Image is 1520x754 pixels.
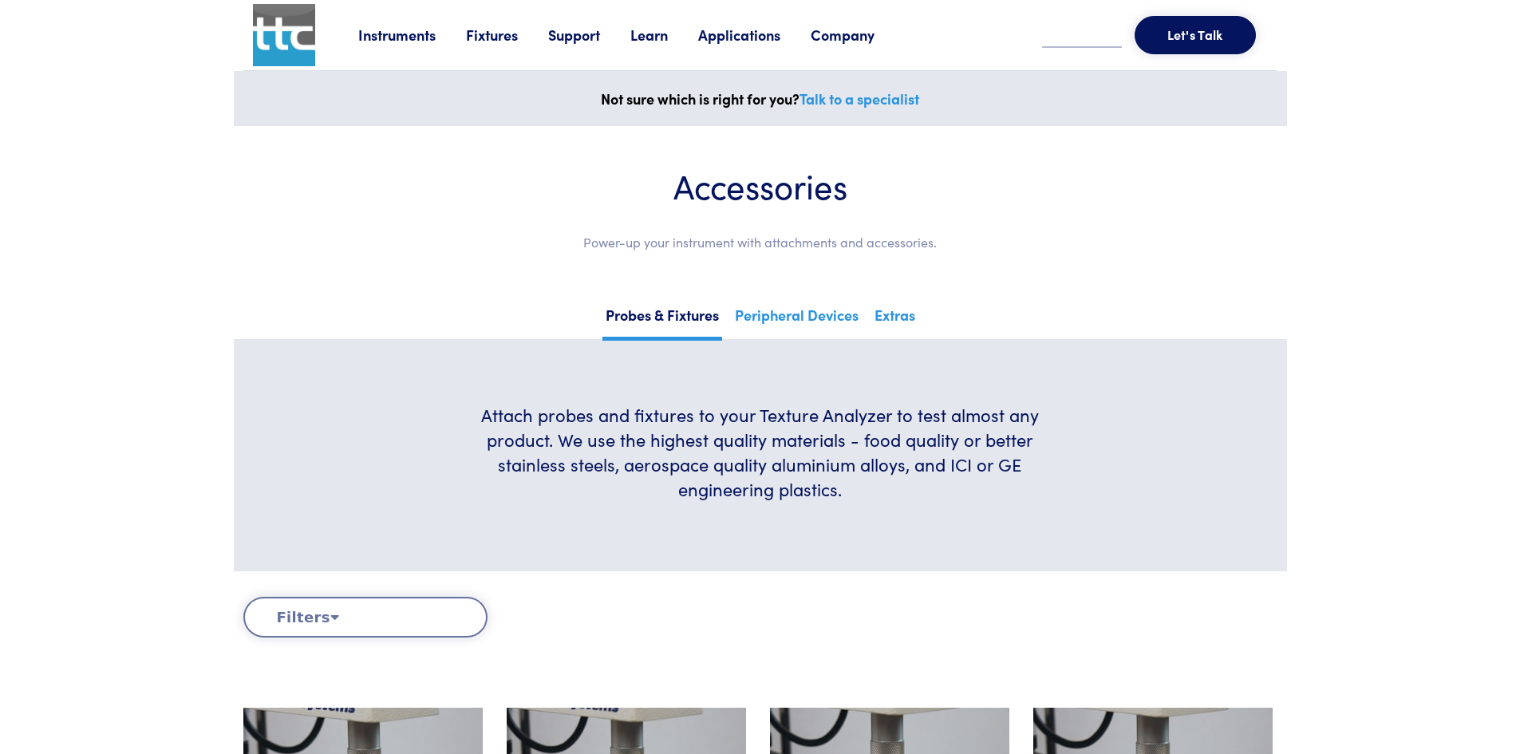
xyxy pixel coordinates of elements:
[358,25,466,45] a: Instruments
[466,25,548,45] a: Fixtures
[282,232,1239,253] p: Power-up your instrument with attachments and accessories.
[602,302,722,341] a: Probes & Fixtures
[630,25,698,45] a: Learn
[811,25,905,45] a: Company
[253,4,315,66] img: ttc_logo_1x1_v1.0.png
[871,302,918,337] a: Extras
[799,89,919,109] a: Talk to a specialist
[732,302,862,337] a: Peripheral Devices
[243,597,488,638] button: Filters
[243,87,1277,111] p: Not sure which is right for you?
[698,25,811,45] a: Applications
[461,403,1059,501] h6: Attach probes and fixtures to your Texture Analyzer to test almost any product. We use the highes...
[282,164,1239,207] h1: Accessories
[1135,16,1256,54] button: Let's Talk
[548,25,630,45] a: Support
